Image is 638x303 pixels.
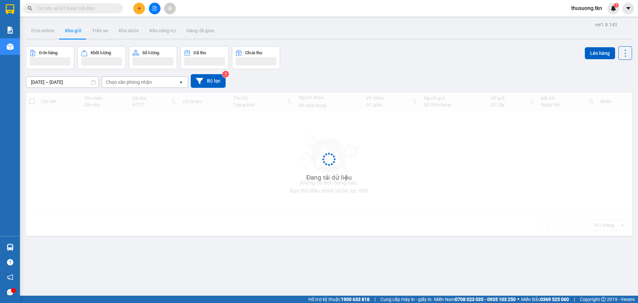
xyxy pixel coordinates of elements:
div: Chọn văn phòng nhận [106,79,152,85]
button: aim [164,3,176,14]
span: notification [7,274,13,280]
button: Kho nhận [113,23,144,39]
span: file-add [152,6,157,11]
sup: 2 [222,71,229,77]
span: plus [137,6,142,11]
div: Số lượng [142,51,159,55]
strong: 0369 525 060 [540,297,569,302]
span: | [374,296,375,303]
button: Trên xe [87,23,113,39]
input: Select a date range. [26,77,99,87]
div: Chưa thu [245,51,262,55]
span: 1 [615,3,617,8]
img: warehouse-icon [7,244,14,251]
button: caret-down [622,3,634,14]
button: file-add [149,3,160,14]
span: search [28,6,32,11]
button: Kho gửi [60,23,87,39]
img: logo-vxr [6,4,14,14]
span: question-circle [7,259,13,265]
input: Tìm tên, số ĐT hoặc mã đơn [37,5,115,12]
span: message [7,289,13,295]
div: Khối lượng [91,51,111,55]
span: ⚪️ [517,298,519,301]
span: Miền Nam [434,296,516,303]
span: copyright [601,297,606,302]
img: solution-icon [7,27,14,34]
img: warehouse-icon [7,43,14,50]
button: Đã thu [180,46,229,69]
span: | [574,296,575,303]
span: thusuong.tkn [566,4,607,12]
sup: 1 [614,3,619,8]
button: Khối lượng [77,46,126,69]
button: Chưa thu [232,46,280,69]
span: Cung cấp máy in - giấy in: [380,296,432,303]
img: icon-new-feature [610,5,616,11]
div: Đã thu [194,51,206,55]
button: Đơn hàng [26,46,74,69]
strong: 0708 023 035 - 0935 103 250 [455,297,516,302]
button: Hàng đã giao [181,23,220,39]
button: Số lượng [129,46,177,69]
button: Đơn online [26,23,60,39]
svg: open [178,79,184,85]
div: Đơn hàng [39,51,57,55]
span: caret-down [625,5,631,11]
button: Lên hàng [585,47,615,59]
button: Bộ lọc [191,74,226,88]
span: aim [167,6,172,11]
span: Hỗ trợ kỹ thuật: [308,296,370,303]
button: Kho công nợ [144,23,181,39]
button: plus [133,3,145,14]
strong: 1900 633 818 [341,297,370,302]
div: ver 1.8.143 [595,21,617,28]
span: Miền Bắc [521,296,569,303]
div: Đang tải dữ liệu [306,173,352,183]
